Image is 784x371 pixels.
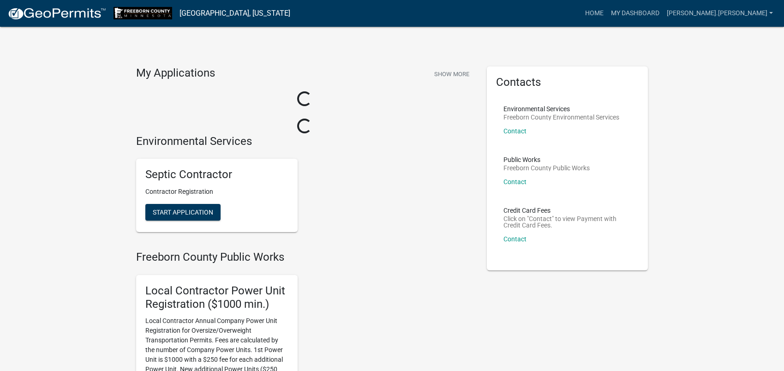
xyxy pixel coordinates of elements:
[503,106,619,112] p: Environmental Services
[145,204,221,221] button: Start Application
[145,284,288,311] h5: Local Contractor Power Unit Registration ($1000 min.)
[153,209,213,216] span: Start Application
[180,6,290,21] a: [GEOGRAPHIC_DATA], [US_STATE]
[136,135,473,148] h4: Environmental Services
[145,187,288,197] p: Contractor Registration
[503,215,632,228] p: Click on "Contact" to view Payment with Credit Card Fees.
[136,251,473,264] h4: Freeborn County Public Works
[114,7,172,19] img: Freeborn County, Minnesota
[503,127,527,135] a: Contact
[503,178,527,185] a: Contact
[496,76,639,89] h5: Contacts
[503,114,619,120] p: Freeborn County Environmental Services
[145,168,288,181] h5: Septic Contractor
[581,5,607,22] a: Home
[607,5,663,22] a: My Dashboard
[663,5,777,22] a: [PERSON_NAME].[PERSON_NAME]
[136,66,215,80] h4: My Applications
[431,66,473,82] button: Show More
[503,207,632,214] p: Credit Card Fees
[503,165,590,171] p: Freeborn County Public Works
[503,235,527,243] a: Contact
[503,156,590,163] p: Public Works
